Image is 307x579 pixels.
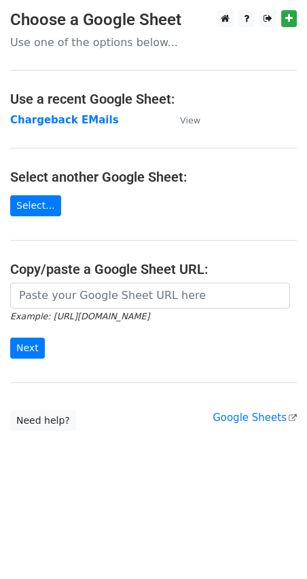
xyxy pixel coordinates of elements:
h4: Use a recent Google Sheet: [10,91,297,107]
small: View [180,115,200,125]
h4: Select another Google Sheet: [10,169,297,185]
p: Use one of the options below... [10,35,297,49]
a: Need help? [10,410,76,431]
h4: Copy/paste a Google Sheet URL: [10,261,297,277]
h3: Choose a Google Sheet [10,10,297,30]
a: Google Sheets [213,412,297,424]
a: Chargeback EMails [10,114,119,126]
a: View [166,114,200,126]
input: Next [10,338,45,359]
small: Example: [URL][DOMAIN_NAME] [10,311,149,321]
input: Paste your Google Sheet URL here [10,283,290,308]
a: Select... [10,195,61,216]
